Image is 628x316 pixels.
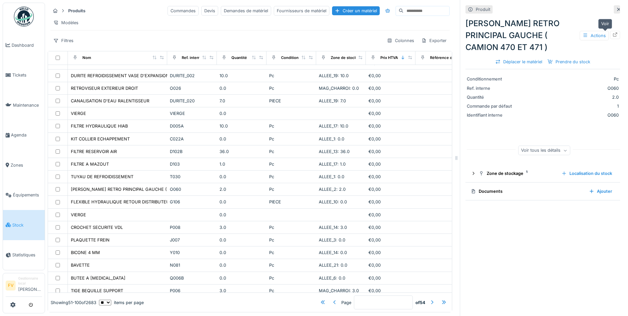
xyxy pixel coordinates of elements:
div: Pc [269,275,314,281]
div: BICONE 4 MM [71,249,100,256]
span: ALLEE_1: 0.0 [319,174,344,179]
div: €0,00 [368,199,413,205]
div: 10.0 [219,73,264,79]
div: Prix HTVA [380,55,398,61]
div: Produit [476,6,490,13]
div: Quantité [467,94,516,100]
div: CROCHET SECURITE VDL [71,224,123,231]
div: €0,00 [368,224,413,231]
span: ALLEE_17: 1.0 [319,162,346,167]
div: Commandes [168,6,199,16]
div: O060 [170,186,214,192]
div: KIT COLLIER ECHAPPEMENT [71,136,130,142]
div: items per page [99,299,144,305]
span: ALLEE_19: 7.0 [319,98,346,103]
div: €0,00 [368,73,413,79]
div: 7.0 [219,98,264,104]
div: 1.0 [219,161,264,167]
div: €0,00 [368,161,413,167]
div: Modèles [50,18,81,27]
div: PIECE [269,199,314,205]
span: Statistiques [12,252,42,258]
a: Tickets [3,60,45,90]
div: 0.0 [219,275,264,281]
summary: Zone de stockage1Localisation du stock [468,167,617,180]
div: Showing 51 - 100 of 2683 [51,299,96,305]
div: RETROVISEUR EXTERIEUR DROIT [71,85,138,91]
div: O026 [170,85,214,91]
div: Devis [201,6,218,16]
div: [PERSON_NAME] RETRO PRINCIPAL GAUCHE ( CAMION 470 ET 471 ) [465,18,620,53]
span: Zones [11,162,42,168]
div: CANALISATION D'EAU RALENTISSEUR [71,98,149,104]
div: Zone de stockage [331,55,363,61]
div: Filtres [50,36,76,45]
div: 0.0 [219,199,264,205]
div: O060 [519,112,619,118]
div: Voir tous les détails [518,146,570,155]
div: 3.0 [219,224,264,231]
div: €0,00 [368,186,413,192]
div: 10.0 [219,123,264,129]
div: €0,00 [368,85,413,91]
div: Pc [269,262,314,268]
div: Q006B [170,275,214,281]
div: VIERGE [170,110,214,117]
div: 0.0 [219,85,264,91]
div: D102B [170,148,214,155]
div: Pc [269,237,314,243]
span: ALLEE_1: 0.0 [319,136,344,141]
div: Conditionnement [281,55,313,61]
span: Tickets [12,72,42,78]
div: Colonnes [384,36,417,45]
div: €0,00 [368,249,413,256]
div: €0,00 [368,136,413,142]
a: Zones [3,150,45,180]
div: 1 [519,103,619,109]
span: ALLEE_21: 0.0 [319,263,347,268]
div: €0,00 [368,110,413,117]
div: Gestionnaire local [18,276,42,286]
li: [PERSON_NAME] [18,276,42,295]
li: FV [6,281,16,290]
div: FILTRE A MAZOUT [71,161,109,167]
div: 36.0 [219,148,264,155]
div: Exporter [418,36,450,45]
div: [PERSON_NAME] RETRO PRINCIPAL GAUCHE ( CAMION 470 ET 471 ) [71,186,212,192]
div: Pc [269,249,314,256]
span: ALLEE_10: 0.0 [319,199,347,204]
div: P008 [170,224,214,231]
div: Pc [269,85,314,91]
div: €0,00 [368,262,413,268]
span: ALLEE_17: 10.0 [319,124,348,129]
div: TUYAU DE REFROIDISSEMENT [71,174,133,180]
div: Pc [269,186,314,192]
div: T030 [170,174,214,180]
img: Badge_color-CXgf-gQk.svg [14,7,34,26]
div: BAVETTE [71,262,90,268]
div: 0.0 [219,110,264,117]
div: 0.0 [219,212,264,218]
div: €0,00 [368,174,413,180]
span: ALLEE_13: 36.0 [319,149,350,154]
div: FILTRE HYDRAULIQUE HIAB [71,123,128,129]
div: €0,00 [368,98,413,104]
div: €0,00 [368,237,413,243]
div: Documents [471,188,584,194]
div: Zone de stockage [479,170,556,177]
div: 0.0 [219,237,264,243]
div: Déplacer le matériel [493,57,545,66]
div: Nom [82,55,91,61]
a: FV Gestionnaire local[PERSON_NAME] [6,276,42,297]
div: Ref. interne [182,55,203,61]
div: D103 [170,161,214,167]
div: P006 [170,288,214,294]
div: DURITE_020 [170,98,214,104]
div: Pc [269,174,314,180]
span: MAG_CHARROI: 0.0 [319,86,359,91]
div: Actions [580,31,609,40]
strong: Produits [66,8,88,14]
div: Créer un matériel [332,6,380,15]
div: Pc [269,136,314,142]
span: ALLEE_2: 2.0 [319,187,346,192]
